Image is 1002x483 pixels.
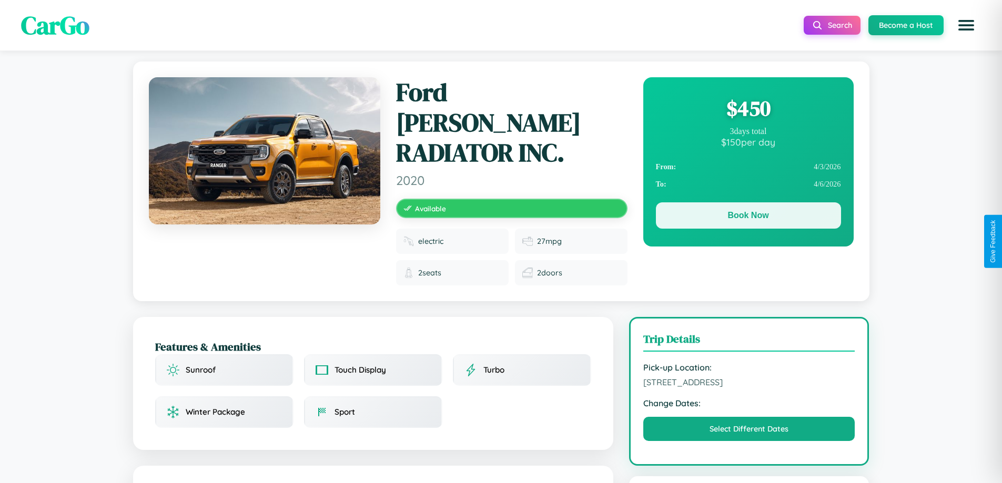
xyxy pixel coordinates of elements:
[418,237,443,246] span: electric
[656,202,841,229] button: Book Now
[656,176,841,193] div: 4 / 6 / 2026
[415,204,446,213] span: Available
[403,236,414,246] img: Fuel type
[656,136,841,148] div: $ 150 per day
[396,77,627,168] h1: Ford [PERSON_NAME] RADIATOR INC.
[952,11,981,40] button: Open menu
[643,377,855,387] span: [STREET_ADDRESS]
[522,268,533,278] img: Doors
[149,77,380,224] img: Ford CRANFORD RADIATOR INC. 2020
[656,162,676,171] strong: From:
[186,365,216,375] span: Sunroof
[483,365,504,375] span: Turbo
[656,158,841,176] div: 4 / 3 / 2026
[418,268,441,278] span: 2 seats
[335,407,355,417] span: Sport
[643,398,855,408] strong: Change Dates:
[396,172,627,188] span: 2020
[643,362,855,373] strong: Pick-up Location:
[186,407,245,417] span: Winter Package
[989,220,997,263] div: Give Feedback
[537,237,562,246] span: 27 mpg
[643,331,855,352] h3: Trip Details
[335,365,386,375] span: Touch Display
[828,20,852,30] span: Search
[537,268,562,278] span: 2 doors
[656,127,841,136] div: 3 days total
[522,236,533,246] img: Fuel efficiency
[868,15,944,35] button: Become a Host
[155,339,591,354] h2: Features & Amenities
[643,417,855,441] button: Select Different Dates
[804,16,861,35] button: Search
[656,180,666,189] strong: To:
[21,8,89,43] span: CarGo
[656,94,841,122] div: $ 450
[403,268,414,278] img: Seats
